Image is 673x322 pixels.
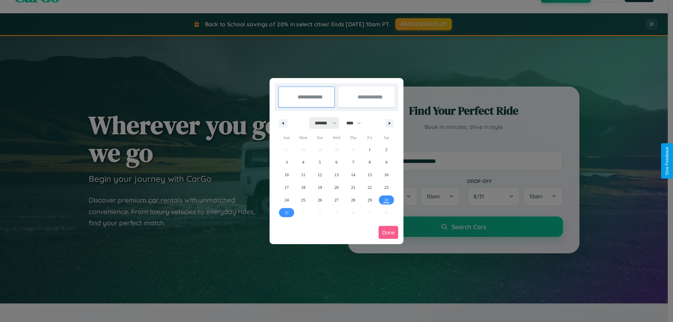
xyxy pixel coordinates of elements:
[278,132,295,143] span: Sun
[278,156,295,169] button: 3
[301,181,305,194] span: 18
[334,169,339,181] span: 13
[295,169,311,181] button: 11
[361,156,378,169] button: 8
[351,169,355,181] span: 14
[312,132,328,143] span: Tue
[378,181,395,194] button: 23
[318,181,322,194] span: 19
[278,194,295,206] button: 24
[345,132,361,143] span: Thu
[361,169,378,181] button: 15
[665,147,669,175] div: Give Feedback
[345,181,361,194] button: 21
[378,143,395,156] button: 2
[319,156,321,169] span: 5
[368,169,372,181] span: 15
[312,169,328,181] button: 12
[368,194,372,206] span: 29
[369,143,371,156] span: 1
[345,169,361,181] button: 14
[278,181,295,194] button: 17
[328,169,345,181] button: 13
[352,156,354,169] span: 7
[345,156,361,169] button: 7
[285,181,289,194] span: 17
[334,194,339,206] span: 27
[334,181,339,194] span: 20
[385,143,387,156] span: 2
[302,156,304,169] span: 4
[312,181,328,194] button: 19
[378,132,395,143] span: Sat
[285,169,289,181] span: 10
[351,194,355,206] span: 28
[361,194,378,206] button: 29
[318,194,322,206] span: 26
[369,156,371,169] span: 8
[384,169,388,181] span: 16
[378,169,395,181] button: 16
[295,156,311,169] button: 4
[335,156,338,169] span: 6
[328,194,345,206] button: 27
[278,206,295,219] button: 31
[361,132,378,143] span: Fri
[368,181,372,194] span: 22
[385,156,387,169] span: 9
[301,194,305,206] span: 25
[379,226,398,239] button: Done
[278,169,295,181] button: 10
[285,206,289,219] span: 31
[328,156,345,169] button: 6
[312,156,328,169] button: 5
[384,181,388,194] span: 23
[378,194,395,206] button: 30
[295,132,311,143] span: Mon
[384,194,388,206] span: 30
[345,194,361,206] button: 28
[301,169,305,181] span: 11
[318,169,322,181] span: 12
[328,132,345,143] span: Wed
[285,194,289,206] span: 24
[378,156,395,169] button: 9
[286,156,288,169] span: 3
[312,194,328,206] button: 26
[361,181,378,194] button: 22
[351,181,355,194] span: 21
[295,194,311,206] button: 25
[361,143,378,156] button: 1
[328,181,345,194] button: 20
[295,181,311,194] button: 18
